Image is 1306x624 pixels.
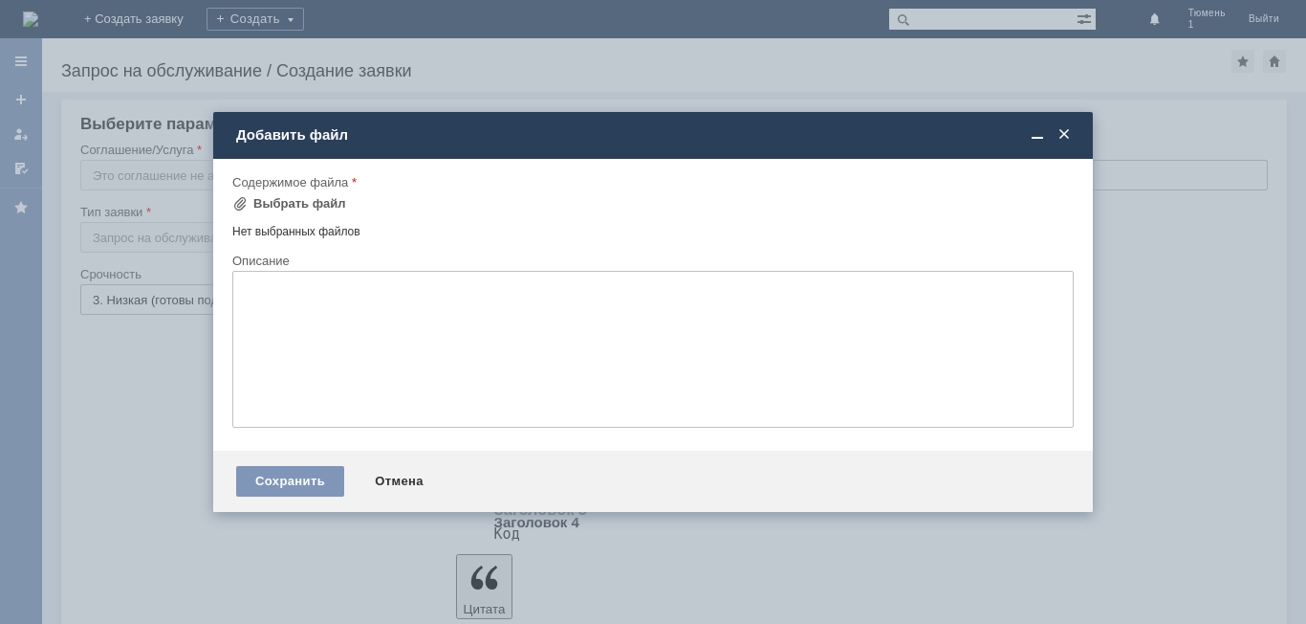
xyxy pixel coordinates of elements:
div: Описание [232,255,1070,267]
div: обнаружили брак [PERSON_NAME] для интимной гигиены The Bunt Intimate 250г [PERSON_NAME]/8/М нераб... [8,8,279,54]
div: Выбрать файл [253,196,346,212]
span: Свернуть (Ctrl + M) [1028,126,1047,144]
div: крутиться но не нажимается [8,54,279,69]
div: Добавить файл [236,126,1074,144]
span: Закрыть [1055,126,1074,144]
div: Содержимое файла [232,176,1070,189]
div: Нет выбранных файлов [232,217,1074,239]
